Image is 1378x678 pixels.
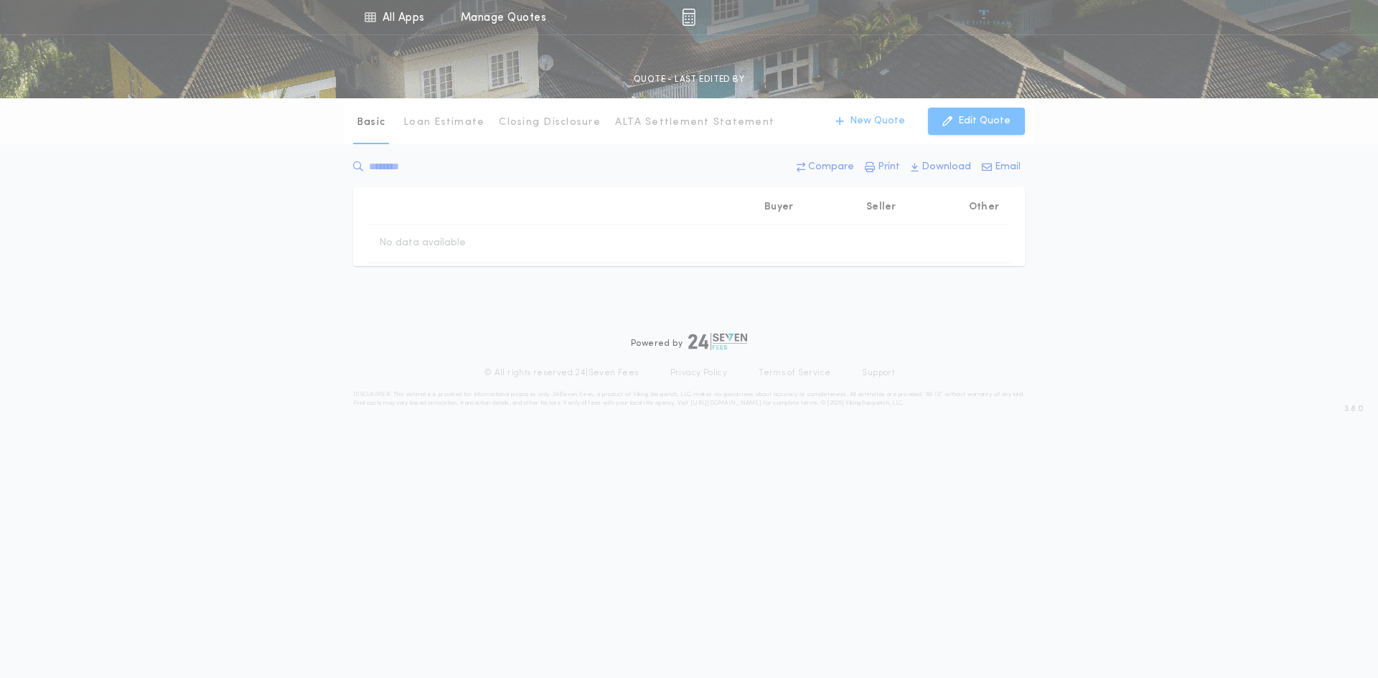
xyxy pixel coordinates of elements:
[866,200,896,215] p: Seller
[862,367,894,379] a: Support
[821,108,919,135] button: New Quote
[690,400,761,406] a: [URL][DOMAIN_NAME]
[499,116,601,130] p: Closing Disclosure
[403,116,484,130] p: Loan Estimate
[353,390,1025,408] p: DISCLAIMER: This estimate is provided for informational purposes only. 24|Seven Fees, a product o...
[615,116,774,130] p: ALTA Settlement Statement
[958,114,1011,128] p: Edit Quote
[688,333,747,350] img: logo
[969,200,999,215] p: Other
[357,116,385,130] p: Basic
[1344,402,1364,415] span: 3.8.0
[631,333,747,350] div: Powered by
[764,200,793,215] p: Buyer
[978,154,1025,180] button: Email
[995,160,1021,174] p: Email
[861,154,904,180] button: Print
[367,225,477,262] td: No data available
[808,160,854,174] p: Compare
[906,154,975,180] button: Download
[928,108,1025,135] button: Edit Quote
[670,367,728,379] a: Privacy Policy
[759,367,830,379] a: Terms of Service
[850,114,905,128] p: New Quote
[634,72,744,87] p: QUOTE - LAST EDITED BY
[957,10,1011,24] img: vs-icon
[922,160,971,174] p: Download
[484,367,639,379] p: © All rights reserved. 24|Seven Fees
[682,9,695,26] img: img
[878,160,900,174] p: Print
[792,154,858,180] button: Compare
